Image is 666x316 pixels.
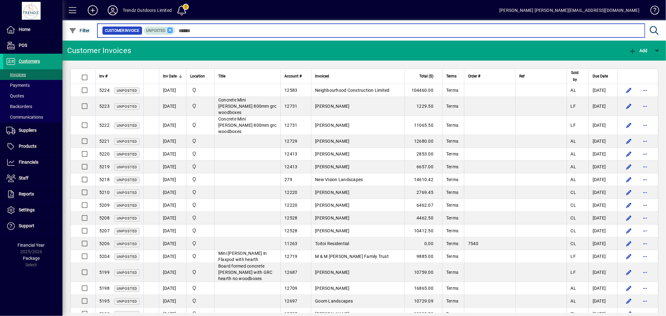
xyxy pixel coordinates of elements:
[67,25,91,36] button: Filter
[589,212,617,225] td: [DATE]
[446,123,458,128] span: Terms
[117,216,137,220] span: Unposted
[284,299,297,304] span: 12697
[446,164,458,169] span: Terms
[218,251,267,262] span: Mini [PERSON_NAME] in Flaxpod with hearth
[19,175,28,180] span: Staff
[190,227,210,234] span: New Plymouth
[405,135,442,148] td: 12680.00
[284,164,297,169] span: 12413
[315,123,349,128] span: [PERSON_NAME]
[99,164,110,169] span: 5219
[284,123,297,128] span: 12731
[117,271,137,275] span: Unposted
[571,151,576,156] span: AL
[19,128,37,133] span: Suppliers
[640,267,650,277] button: More options
[69,28,90,33] span: Filter
[589,263,617,282] td: [DATE]
[315,203,349,208] span: [PERSON_NAME]
[3,101,62,112] a: Backorders
[640,213,650,223] button: More options
[571,270,576,275] span: LF
[19,160,38,165] span: Financials
[640,200,650,210] button: More options
[284,151,297,156] span: 12413
[446,254,458,259] span: Terms
[571,228,576,233] span: CL
[446,190,458,195] span: Terms
[446,151,458,156] span: Terms
[117,152,137,156] span: Unposted
[6,93,24,98] span: Quotes
[468,73,480,80] span: Order #
[315,190,349,195] span: [PERSON_NAME]
[19,223,34,228] span: Support
[519,73,525,80] span: Ref
[117,165,137,169] span: Unposted
[405,237,442,250] td: 0.00
[159,199,186,212] td: [DATE]
[624,120,634,130] button: Edit
[315,270,349,275] span: [PERSON_NAME]
[284,203,297,208] span: 12220
[3,170,62,186] a: Staff
[315,254,389,259] span: M & M [PERSON_NAME] Family Trust
[446,270,458,275] span: Terms
[19,43,27,48] span: POS
[284,190,297,195] span: 12220
[190,73,210,80] div: Location
[468,73,511,80] div: Order #
[99,215,110,220] span: 5208
[144,27,175,35] mat-chip: Customer Invoice Status: Unposted
[315,73,401,80] div: Invoiced
[117,229,137,233] span: Unposted
[624,283,634,293] button: Edit
[3,69,62,80] a: Invoices
[446,139,458,144] span: Terms
[629,48,648,53] span: Add
[3,218,62,234] a: Support
[6,104,32,109] span: Backorders
[589,295,617,308] td: [DATE]
[589,186,617,199] td: [DATE]
[519,73,563,80] div: Ref
[571,215,576,220] span: CL
[315,286,349,291] span: [PERSON_NAME]
[571,177,576,182] span: AL
[593,73,614,80] div: Due Date
[99,286,110,291] span: 5198
[105,27,140,34] span: Customer Invoice
[190,163,210,170] span: New Plymouth
[315,151,349,156] span: [PERSON_NAME]
[624,296,634,306] button: Edit
[405,295,442,308] td: 10729.09
[117,191,137,195] span: Unposted
[446,286,458,291] span: Terms
[284,177,292,182] span: 279
[99,270,110,275] span: 5199
[405,199,442,212] td: 6462.07
[190,176,210,183] span: New Plymouth
[405,282,442,295] td: 16865.00
[159,186,186,199] td: [DATE]
[159,148,186,160] td: [DATE]
[117,287,137,291] span: Unposted
[446,88,458,93] span: Terms
[405,212,442,225] td: 4462.50
[218,73,277,80] div: Title
[571,254,576,259] span: LF
[640,136,650,146] button: More options
[159,97,186,116] td: [DATE]
[159,282,186,295] td: [DATE]
[99,228,110,233] span: 5207
[405,186,442,199] td: 2769.45
[624,200,634,210] button: Edit
[284,286,297,291] span: 12709
[117,89,137,93] span: Unposted
[159,173,186,186] td: [DATE]
[446,215,458,220] span: Terms
[99,139,110,144] span: 5221
[589,237,617,250] td: [DATE]
[405,84,442,97] td: 104460.00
